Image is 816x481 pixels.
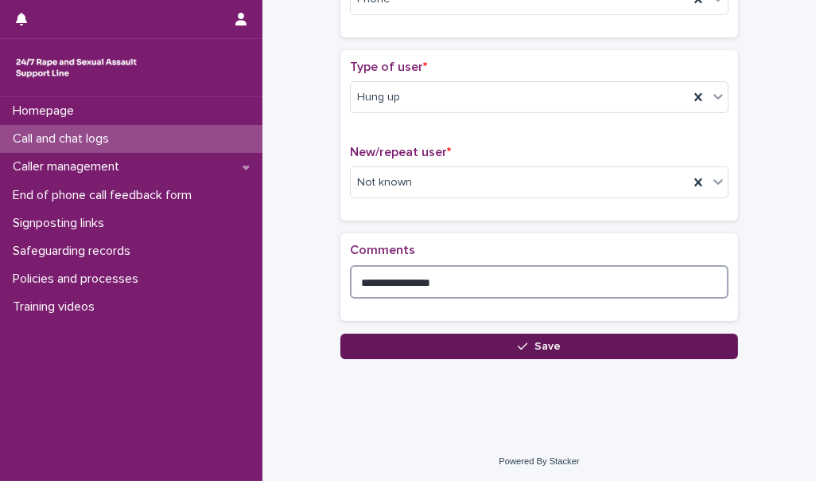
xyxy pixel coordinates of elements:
[499,456,579,466] a: Powered By Stacker
[13,52,140,84] img: rhQMoQhaT3yELyF149Cw
[6,104,87,119] p: Homepage
[357,89,400,106] span: Hung up
[534,341,561,352] span: Save
[6,244,143,259] p: Safeguarding records
[6,272,151,287] p: Policies and processes
[357,174,412,191] span: Not known
[6,188,204,203] p: End of phone call feedback form
[350,244,415,256] span: Comments
[6,299,107,315] p: Training videos
[6,216,117,231] p: Signposting links
[6,159,132,174] p: Caller management
[350,61,427,73] span: Type of user
[350,146,451,158] span: New/repeat user
[340,334,738,359] button: Save
[6,131,122,147] p: Call and chat logs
